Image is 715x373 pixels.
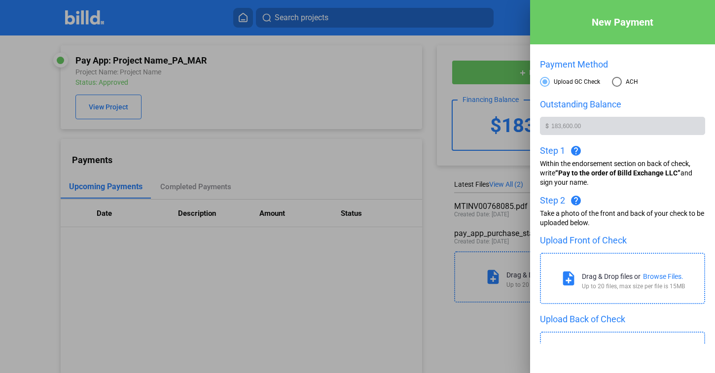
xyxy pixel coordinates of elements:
div: Upload Back of Check [540,314,705,324]
span: Upload GC Check [550,78,600,86]
div: Step 2 [540,195,705,206]
div: Drag & Drop files or [582,272,641,280]
input: 0.00 [551,117,705,132]
div: Up to 20 files, max size per file is 15MB [582,283,685,290]
div: Payment Method [540,59,705,69]
mat-icon: help [570,195,582,206]
div: Step 1 [540,145,705,157]
mat-icon: help [570,145,582,157]
div: Browse Files. [643,272,683,280]
div: Upload Front of Check [540,235,705,245]
div: Take a photo of the front and back of your check to be uploaded below. [540,209,705,228]
span: “Pay to the order of Billd Exchange LLC” [555,169,680,177]
div: Outstanding Balance [540,99,705,109]
span: ACH [622,78,638,86]
mat-icon: note_add [560,270,577,287]
span: $ [540,117,551,135]
div: Within the endorsement section on back of check, write and sign your name. [540,159,705,187]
